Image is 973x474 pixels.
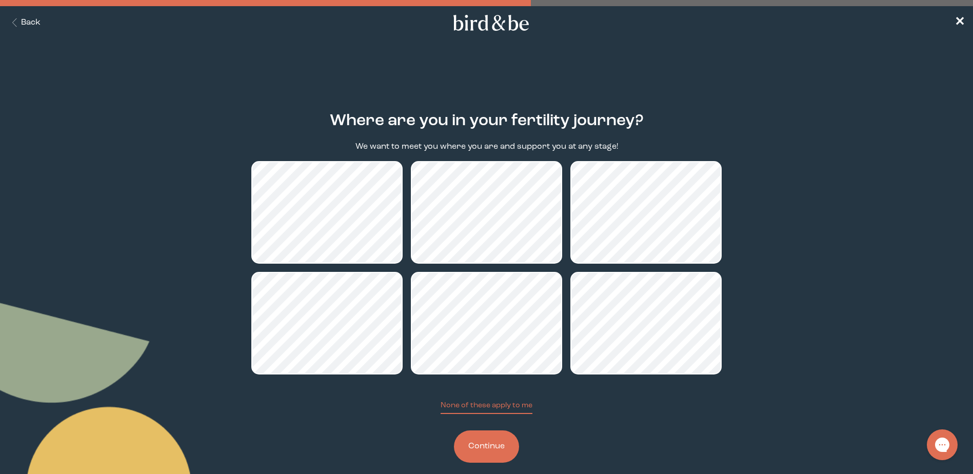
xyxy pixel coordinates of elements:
[8,17,41,29] button: Back Button
[454,430,519,463] button: Continue
[441,400,532,414] button: None of these apply to me
[355,141,618,153] p: We want to meet you where you are and support you at any stage!
[955,16,965,29] span: ✕
[922,426,963,464] iframe: Gorgias live chat messenger
[955,14,965,32] a: ✕
[330,109,644,133] h2: Where are you in your fertility journey?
